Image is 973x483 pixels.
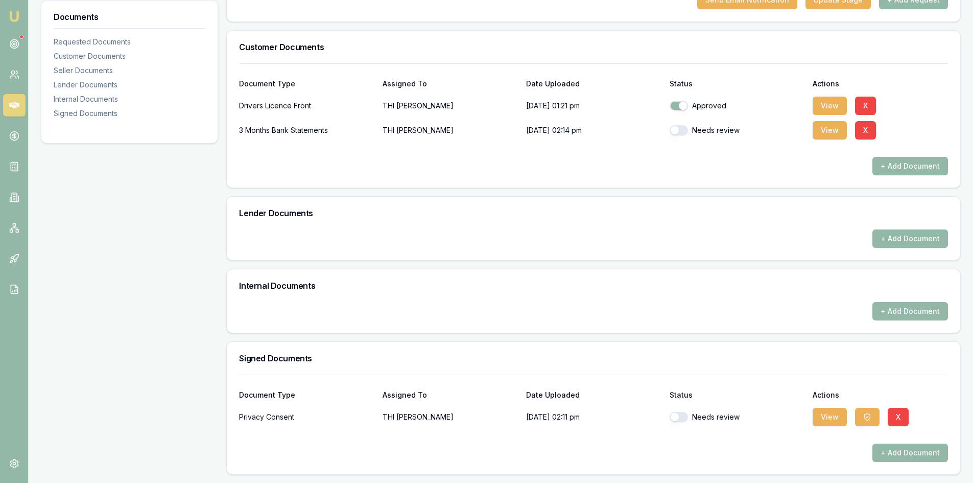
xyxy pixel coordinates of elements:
p: [DATE] 02:11 pm [526,407,661,427]
div: Customer Documents [54,51,205,61]
h3: Customer Documents [239,43,948,51]
p: [DATE] 02:14 pm [526,120,661,141]
div: Approved [670,101,805,111]
p: THI [PERSON_NAME] [383,120,518,141]
div: Lender Documents [54,80,205,90]
div: Needs review [670,412,805,422]
div: 3 Months Bank Statements [239,120,374,141]
button: View [813,97,847,115]
h3: Lender Documents [239,209,948,217]
button: + Add Document [872,444,948,462]
div: Privacy Consent [239,407,374,427]
div: Date Uploaded [526,392,661,399]
div: Assigned To [383,80,518,87]
div: Date Uploaded [526,80,661,87]
h3: Documents [54,13,205,21]
button: + Add Document [872,157,948,175]
div: Actions [813,80,948,87]
div: Signed Documents [54,108,205,119]
button: View [813,408,847,426]
div: Needs review [670,125,805,135]
button: X [855,97,876,115]
div: Requested Documents [54,37,205,47]
div: Seller Documents [54,65,205,76]
p: [DATE] 01:21 pm [526,96,661,116]
button: + Add Document [872,229,948,248]
div: Status [670,392,805,399]
div: Assigned To [383,392,518,399]
div: Status [670,80,805,87]
h3: Internal Documents [239,282,948,290]
button: X [888,408,909,426]
img: emu-icon-u.png [8,10,20,22]
div: Document Type [239,392,374,399]
div: Actions [813,392,948,399]
h3: Signed Documents [239,354,948,362]
button: View [813,121,847,140]
button: X [855,121,876,140]
div: Drivers Licence Front [239,96,374,116]
p: THI [PERSON_NAME] [383,407,518,427]
button: + Add Document [872,302,948,320]
div: Document Type [239,80,374,87]
p: THI [PERSON_NAME] [383,96,518,116]
div: Internal Documents [54,94,205,104]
